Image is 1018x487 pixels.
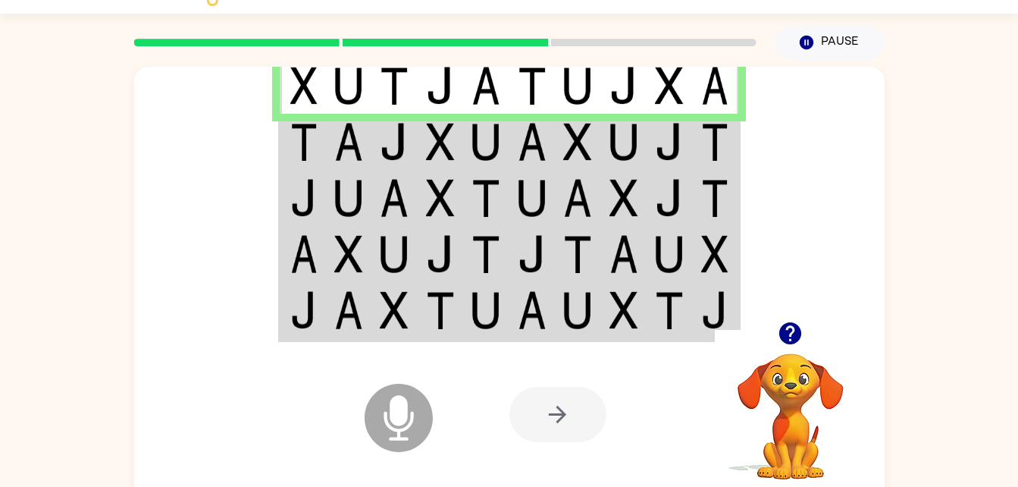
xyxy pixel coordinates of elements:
img: u [655,235,684,273]
img: x [380,291,409,329]
img: t [563,235,592,273]
img: x [426,179,455,217]
video: Your browser must support playing .mp4 files to use Literably. Please try using another browser. [715,330,866,482]
img: j [655,123,684,161]
img: u [334,179,363,217]
img: j [426,235,455,273]
img: u [563,291,592,329]
img: j [518,235,547,273]
img: t [471,179,500,217]
img: x [609,291,638,329]
img: x [563,123,592,161]
img: u [334,67,363,105]
img: j [380,123,409,161]
img: x [334,235,363,273]
img: a [380,179,409,217]
img: x [655,67,684,105]
img: a [290,235,318,273]
img: u [563,67,592,105]
img: a [701,67,728,105]
img: j [701,291,728,329]
img: j [290,179,318,217]
img: t [518,67,547,105]
img: t [701,123,728,161]
img: j [655,179,684,217]
img: a [471,67,500,105]
img: t [426,291,455,329]
img: j [426,67,455,105]
img: u [471,123,500,161]
img: a [518,291,547,329]
img: a [563,179,592,217]
img: x [701,235,728,273]
img: a [609,235,638,273]
img: u [471,291,500,329]
img: t [380,67,409,105]
img: a [518,123,547,161]
img: t [701,179,728,217]
button: Pause [775,25,885,60]
img: t [471,235,500,273]
img: u [380,235,409,273]
img: x [609,179,638,217]
img: t [655,291,684,329]
img: a [334,123,363,161]
img: u [609,123,638,161]
img: u [518,179,547,217]
img: x [426,123,455,161]
img: x [290,67,318,105]
img: t [290,123,318,161]
img: a [334,291,363,329]
img: j [609,67,638,105]
img: j [290,291,318,329]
